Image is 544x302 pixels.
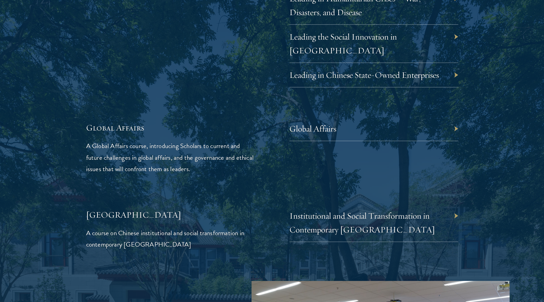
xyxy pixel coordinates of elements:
h5: Global Affairs [86,122,255,134]
p: A Global Affairs course, introducing Scholars to current and future challenges in global affairs,... [86,140,255,174]
a: Institutional and Social Transformation in Contemporary [GEOGRAPHIC_DATA] [289,210,435,235]
a: Global Affairs [289,123,336,134]
a: Leading in Chinese State-Owned Enterprises [289,70,439,80]
h5: [GEOGRAPHIC_DATA] [86,209,255,221]
a: Leading the Social Innovation in [GEOGRAPHIC_DATA] [289,31,397,56]
p: A course on Chinese institutional and social transformation in contemporary [GEOGRAPHIC_DATA] [86,227,255,250]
